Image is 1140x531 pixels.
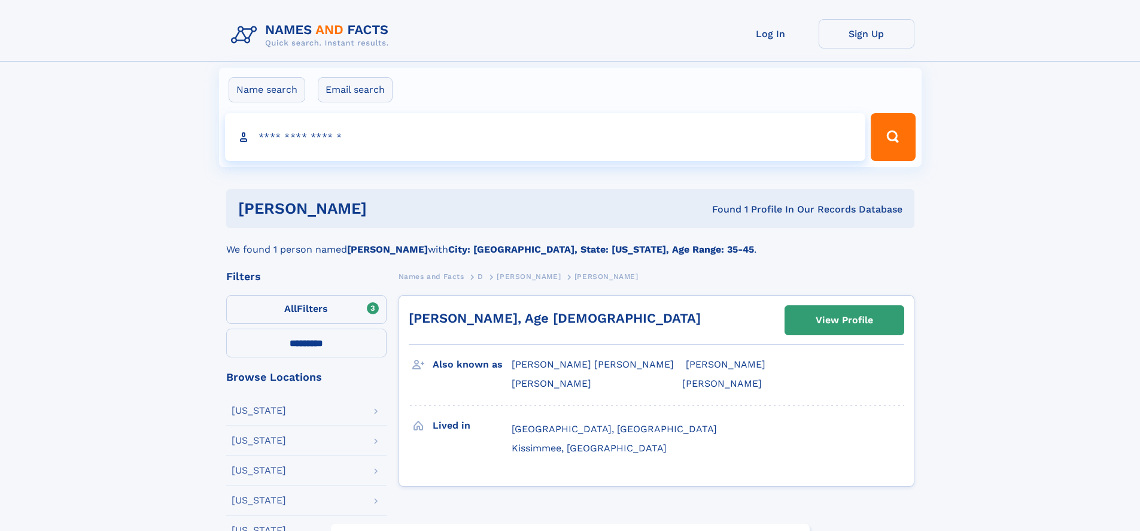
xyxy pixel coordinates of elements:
[539,203,902,216] div: Found 1 Profile In Our Records Database
[225,113,866,161] input: search input
[723,19,819,48] a: Log In
[226,19,399,51] img: Logo Names and Facts
[226,295,387,324] label: Filters
[682,378,762,389] span: [PERSON_NAME]
[574,272,639,281] span: [PERSON_NAME]
[318,77,393,102] label: Email search
[232,466,286,475] div: [US_STATE]
[232,436,286,445] div: [US_STATE]
[512,442,667,454] span: Kissimmee, [GEOGRAPHIC_DATA]
[816,307,873,334] div: View Profile
[226,271,387,282] div: Filters
[409,311,701,326] a: [PERSON_NAME], Age [DEMOGRAPHIC_DATA]
[512,423,717,435] span: [GEOGRAPHIC_DATA], [GEOGRAPHIC_DATA]
[686,359,765,370] span: [PERSON_NAME]
[229,77,305,102] label: Name search
[226,372,387,383] div: Browse Locations
[226,228,914,257] div: We found 1 person named with .
[347,244,428,255] b: [PERSON_NAME]
[785,306,904,335] a: View Profile
[478,272,484,281] span: D
[497,272,561,281] span: [PERSON_NAME]
[433,415,512,436] h3: Lived in
[512,359,674,370] span: [PERSON_NAME] [PERSON_NAME]
[497,269,561,284] a: [PERSON_NAME]
[399,269,464,284] a: Names and Facts
[232,406,286,415] div: [US_STATE]
[478,269,484,284] a: D
[819,19,914,48] a: Sign Up
[433,354,512,375] h3: Also known as
[512,378,591,389] span: [PERSON_NAME]
[871,113,915,161] button: Search Button
[284,303,297,314] span: All
[448,244,754,255] b: City: [GEOGRAPHIC_DATA], State: [US_STATE], Age Range: 35-45
[232,496,286,505] div: [US_STATE]
[238,201,540,216] h1: [PERSON_NAME]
